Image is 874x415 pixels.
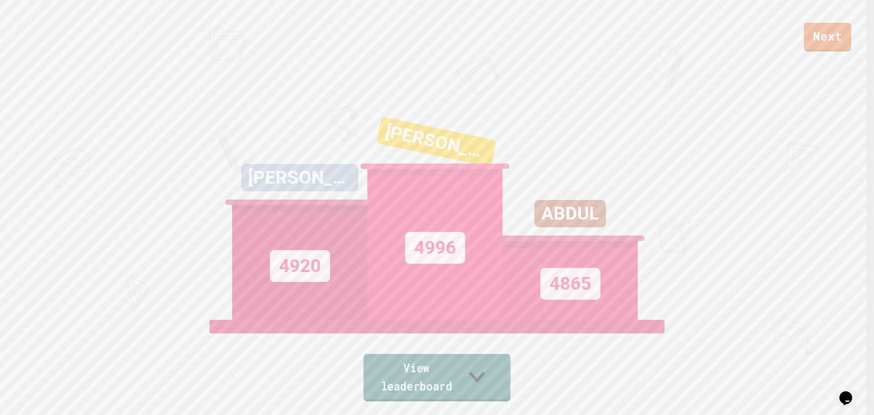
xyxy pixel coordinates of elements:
a: View leaderboard [364,354,511,401]
div: 4920 [270,250,330,282]
div: 4865 [540,268,600,300]
a: Next [804,23,851,51]
div: [PERSON_NAME] [376,117,497,167]
div: 4996 [405,232,465,264]
div: ABDUL [534,200,606,227]
iframe: chat widget [836,379,865,406]
div: [PERSON_NAME] [241,164,358,191]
